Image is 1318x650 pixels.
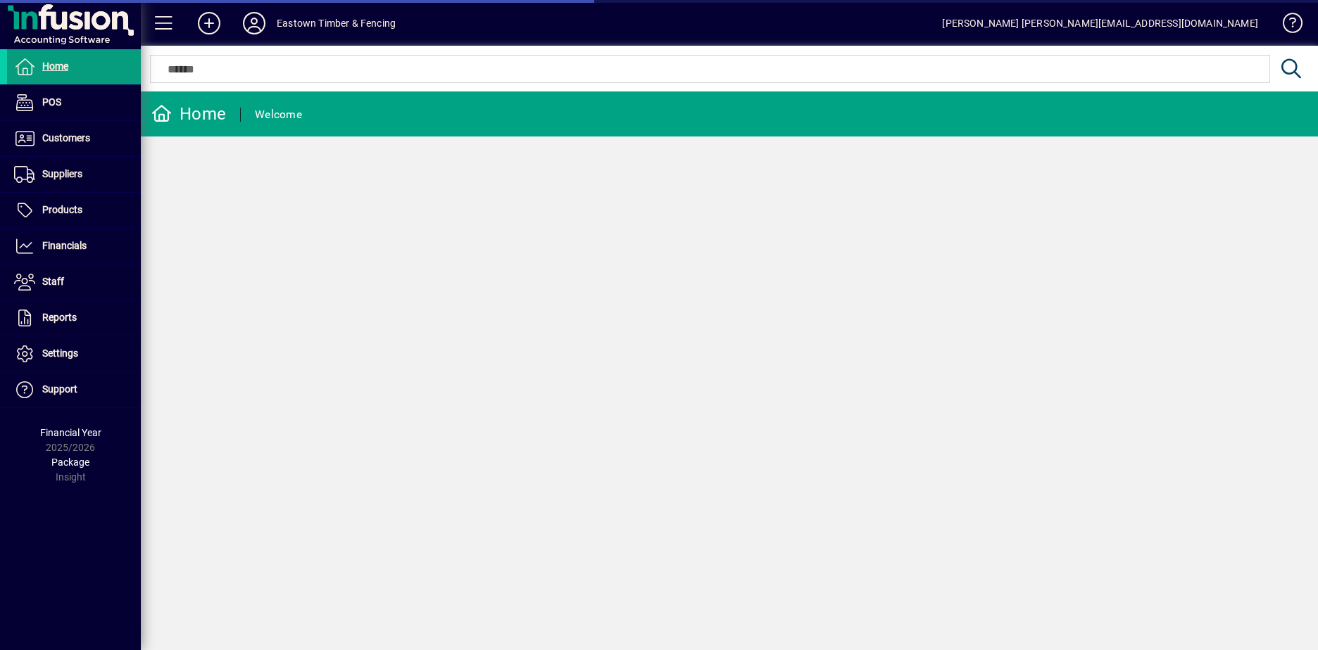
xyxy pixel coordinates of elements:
[232,11,277,36] button: Profile
[42,312,77,323] span: Reports
[42,60,68,72] span: Home
[42,276,64,287] span: Staff
[42,204,82,215] span: Products
[42,348,78,359] span: Settings
[7,300,141,336] a: Reports
[42,240,87,251] span: Financials
[187,11,232,36] button: Add
[42,96,61,108] span: POS
[7,121,141,156] a: Customers
[942,12,1258,34] div: [PERSON_NAME] [PERSON_NAME][EMAIL_ADDRESS][DOMAIN_NAME]
[51,457,89,468] span: Package
[7,157,141,192] a: Suppliers
[7,265,141,300] a: Staff
[7,85,141,120] a: POS
[40,427,101,438] span: Financial Year
[151,103,226,125] div: Home
[42,383,77,395] span: Support
[7,193,141,228] a: Products
[7,229,141,264] a: Financials
[7,336,141,371] a: Settings
[42,168,82,179] span: Suppliers
[277,12,396,34] div: Eastown Timber & Fencing
[255,103,302,126] div: Welcome
[7,372,141,407] a: Support
[1272,3,1300,49] a: Knowledge Base
[42,132,90,144] span: Customers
